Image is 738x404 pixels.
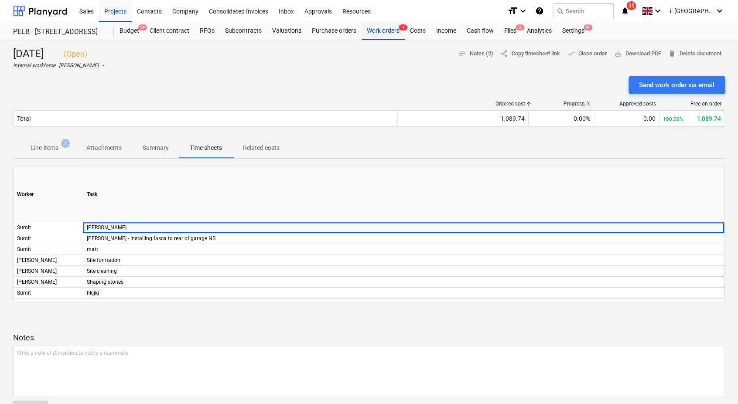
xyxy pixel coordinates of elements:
p: - [102,62,103,69]
span: delete [668,50,676,58]
a: Client contract [144,22,195,40]
div: Site formation [83,255,724,266]
a: Income [431,22,461,40]
button: Notes (2) [455,47,497,61]
a: Settings9+ [557,22,590,40]
span: Notes (2) [458,49,493,59]
div: [PERSON_NAME] [83,222,724,233]
span: search [557,7,564,14]
div: Budget [114,22,144,40]
button: Download PDF [611,47,665,61]
p: ( Open ) [64,49,104,59]
div: Task [83,166,724,222]
span: 0.00% [574,115,590,122]
div: Sumit [14,244,83,255]
div: hkjjkj [83,288,724,299]
div: 1,089.74 [401,115,525,122]
span: 2 [516,24,524,31]
div: [DATE] [13,47,103,61]
i: keyboard_arrow_down [714,6,725,16]
p: Internal workforce [13,62,55,69]
p: Related costs [243,143,280,153]
button: Delete document [665,47,725,61]
i: Knowledge base [535,6,544,16]
div: Free on order [663,101,721,107]
a: Valuations [267,22,307,40]
a: RFQs [195,22,220,40]
div: Sumit [14,233,83,244]
div: Settings [557,22,590,40]
div: Site cleaning [83,266,724,277]
iframe: Chat Widget [694,362,738,404]
span: save_alt [614,50,622,58]
a: Subcontracts [220,22,267,40]
div: PELB - [STREET_ADDRESS] [13,27,104,37]
div: [PERSON_NAME] [14,266,83,277]
div: Worker [14,166,83,222]
span: share [500,50,508,58]
p: Line-items [31,143,58,153]
div: [PERSON_NAME] [14,277,83,288]
p: Attachments [86,143,122,153]
div: 1,089.74 [663,115,721,122]
div: [PERSON_NAME] [14,255,83,266]
button: Close order [564,47,611,61]
p: [PERSON_NAME] [59,62,99,69]
div: matt [83,244,724,255]
div: Sumit [14,222,83,233]
div: Ordered cost [401,101,525,107]
div: [PERSON_NAME] - Installing fasca to rear of garage NB [83,233,724,244]
div: Send work order via email [639,79,714,91]
i: notifications [621,6,629,16]
div: 0.00 [598,115,656,122]
span: 9+ [584,24,592,31]
div: Sumit [14,288,83,299]
span: Delete document [668,49,721,59]
button: Send work order via email [629,76,725,94]
span: notes [458,50,466,58]
a: Budget9+ [114,22,144,40]
span: 1 [61,139,70,148]
a: Work orders1 [362,22,405,40]
span: 9+ [138,24,147,31]
div: Shaping stones [83,277,724,288]
div: Approved costs [598,101,656,107]
button: Copy timesheet link [497,47,564,61]
span: 1 [399,24,407,31]
div: Progress, % [532,101,591,107]
div: Files [499,22,522,40]
span: done [567,50,575,58]
a: Purchase orders [307,22,362,40]
i: format_size [507,6,518,16]
a: Costs [405,22,431,40]
span: Download PDF [614,49,661,59]
i: keyboard_arrow_down [518,6,528,16]
p: Notes [13,333,725,343]
small: 100.00% [663,116,683,122]
span: Copy timesheet link [500,49,560,59]
a: Files2 [499,22,522,40]
button: Search [553,3,614,18]
p: Time sheets [190,143,222,153]
a: Analytics [522,22,557,40]
div: Total [17,115,31,122]
div: Work orders [362,22,405,40]
span: Close order [567,49,607,59]
span: i. [GEOGRAPHIC_DATA] [670,7,714,14]
span: 35 [626,1,636,10]
p: Summary [143,143,169,153]
i: keyboard_arrow_down [653,6,663,16]
a: Cash flow [461,22,499,40]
